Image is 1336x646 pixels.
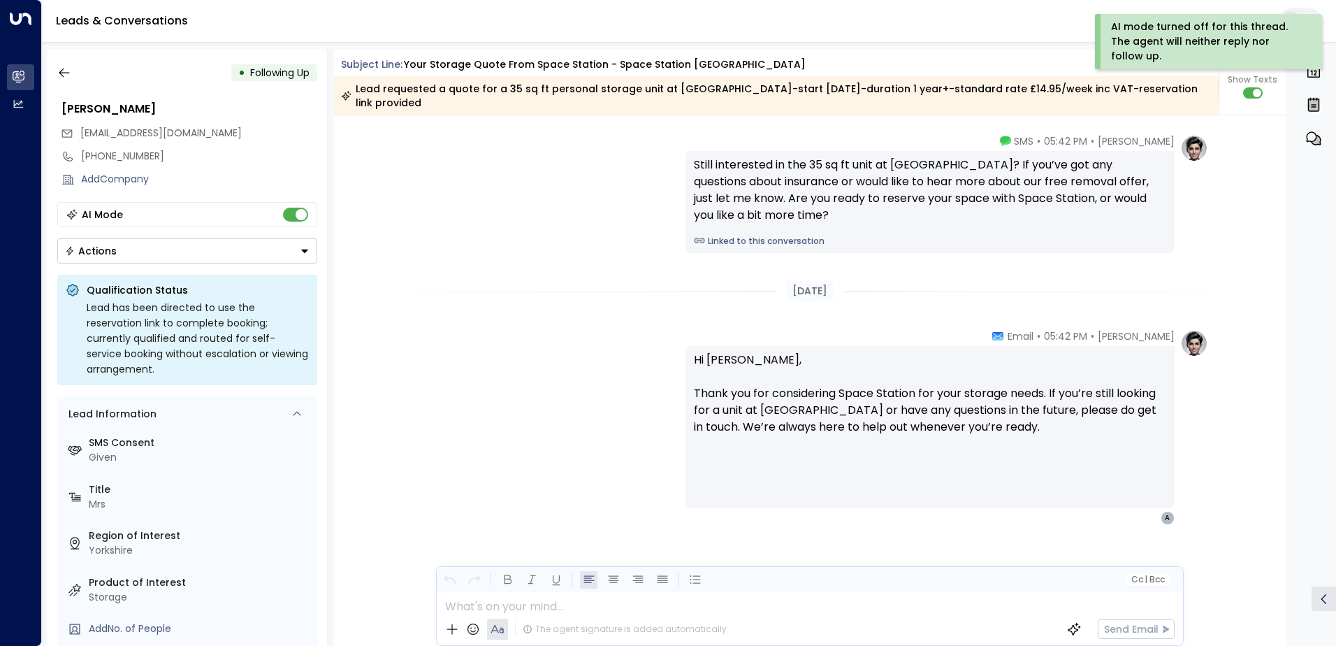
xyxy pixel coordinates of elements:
[1014,134,1033,148] span: SMS
[1125,573,1170,587] button: Cc|Bcc
[89,529,312,543] label: Region of Interest
[82,208,123,222] div: AI Mode
[1044,134,1087,148] span: 05:42 PM
[80,126,242,141] span: aishwaryajp3598@gmail.com
[1228,73,1277,86] span: Show Texts
[341,82,1211,110] div: Lead requested a quote for a 35 sq ft personal storage unit at [GEOGRAPHIC_DATA]-start [DATE]-dur...
[65,245,117,257] div: Actions
[61,101,317,117] div: [PERSON_NAME]
[89,436,312,450] label: SMS Consent
[89,622,312,636] div: AddNo. of People
[81,149,317,164] div: [PHONE_NUMBER]
[87,283,309,297] p: Qualification Status
[341,57,402,71] span: Subject Line:
[694,157,1166,224] div: Still interested in the 35 sq ft unit at [GEOGRAPHIC_DATA]? If you’ve got any questions about ins...
[89,482,312,497] label: Title
[694,352,1166,452] p: Hi [PERSON_NAME], Thank you for considering Space Station for your storage needs. If you’re still...
[465,571,483,589] button: Redo
[1008,329,1033,343] span: Email
[404,57,806,72] div: Your storage quote from Space Station - Space Station [GEOGRAPHIC_DATA]
[1131,575,1164,584] span: Cc Bcc
[89,575,312,590] label: Product of Interest
[441,571,458,589] button: Undo
[56,13,188,29] a: Leads & Conversations
[250,66,310,80] span: Following Up
[89,543,312,558] div: Yorkshire
[87,300,309,377] div: Lead has been directed to use the reservation link to complete booking; currently qualified and r...
[81,172,317,187] div: AddCompany
[694,235,1166,247] a: Linked to this conversation
[238,60,245,85] div: •
[1180,329,1208,357] img: profile-logo.png
[1161,511,1175,525] div: A
[1111,20,1303,64] div: AI mode turned off for this thread. The agent will neither reply nor follow up.
[80,126,242,140] span: [EMAIL_ADDRESS][DOMAIN_NAME]
[1145,575,1147,584] span: |
[57,238,317,264] button: Actions
[1091,329,1094,343] span: •
[523,623,727,636] div: The agent signature is added automatically
[1037,329,1040,343] span: •
[64,407,157,422] div: Lead Information
[1091,134,1094,148] span: •
[1098,134,1175,148] span: [PERSON_NAME]
[1037,134,1040,148] span: •
[89,497,312,512] div: Mrs
[1044,329,1087,343] span: 05:42 PM
[787,281,833,301] div: [DATE]
[1180,134,1208,162] img: profile-logo.png
[89,590,312,605] div: Storage
[89,450,312,465] div: Given
[1098,329,1175,343] span: [PERSON_NAME]
[57,238,317,264] div: Button group with a nested menu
